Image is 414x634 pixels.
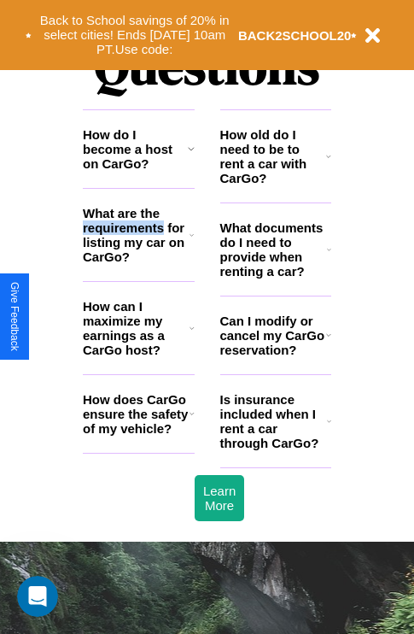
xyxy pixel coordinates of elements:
[220,127,327,185] h3: How old do I need to be to rent a car with CarGo?
[17,576,58,617] iframe: Intercom live chat
[220,314,326,357] h3: Can I modify or cancel my CarGo reservation?
[220,392,327,450] h3: Is insurance included when I rent a car through CarGo?
[83,299,190,357] h3: How can I maximize my earnings as a CarGo host?
[83,392,190,436] h3: How does CarGo ensure the safety of my vehicle?
[83,206,190,264] h3: What are the requirements for listing my car on CarGo?
[238,28,352,43] b: BACK2SCHOOL20
[220,220,328,279] h3: What documents do I need to provide when renting a car?
[9,282,20,351] div: Give Feedback
[195,475,244,521] button: Learn More
[32,9,238,62] button: Back to School savings of 20% in select cities! Ends [DATE] 10am PT.Use code:
[83,127,188,171] h3: How do I become a host on CarGo?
